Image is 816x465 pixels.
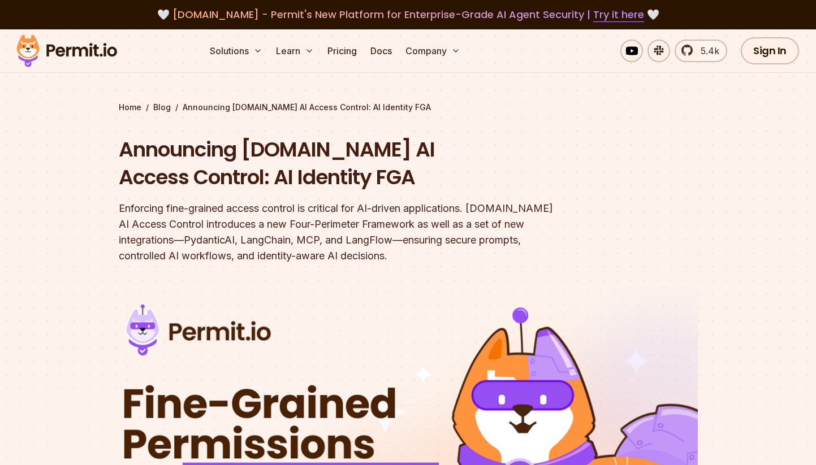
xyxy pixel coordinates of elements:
[593,7,644,22] a: Try it here
[119,102,698,113] div: / /
[153,102,171,113] a: Blog
[741,37,799,64] a: Sign In
[119,201,553,264] div: Enforcing fine-grained access control is critical for AI-driven applications. [DOMAIN_NAME] AI Ac...
[27,7,789,23] div: 🤍 🤍
[675,40,727,62] a: 5.4k
[11,32,122,70] img: Permit logo
[271,40,318,62] button: Learn
[172,7,644,21] span: [DOMAIN_NAME] - Permit's New Platform for Enterprise-Grade AI Agent Security |
[119,102,141,113] a: Home
[119,136,553,192] h1: Announcing [DOMAIN_NAME] AI Access Control: AI Identity FGA
[401,40,465,62] button: Company
[694,44,719,58] span: 5.4k
[323,40,361,62] a: Pricing
[366,40,396,62] a: Docs
[205,40,267,62] button: Solutions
